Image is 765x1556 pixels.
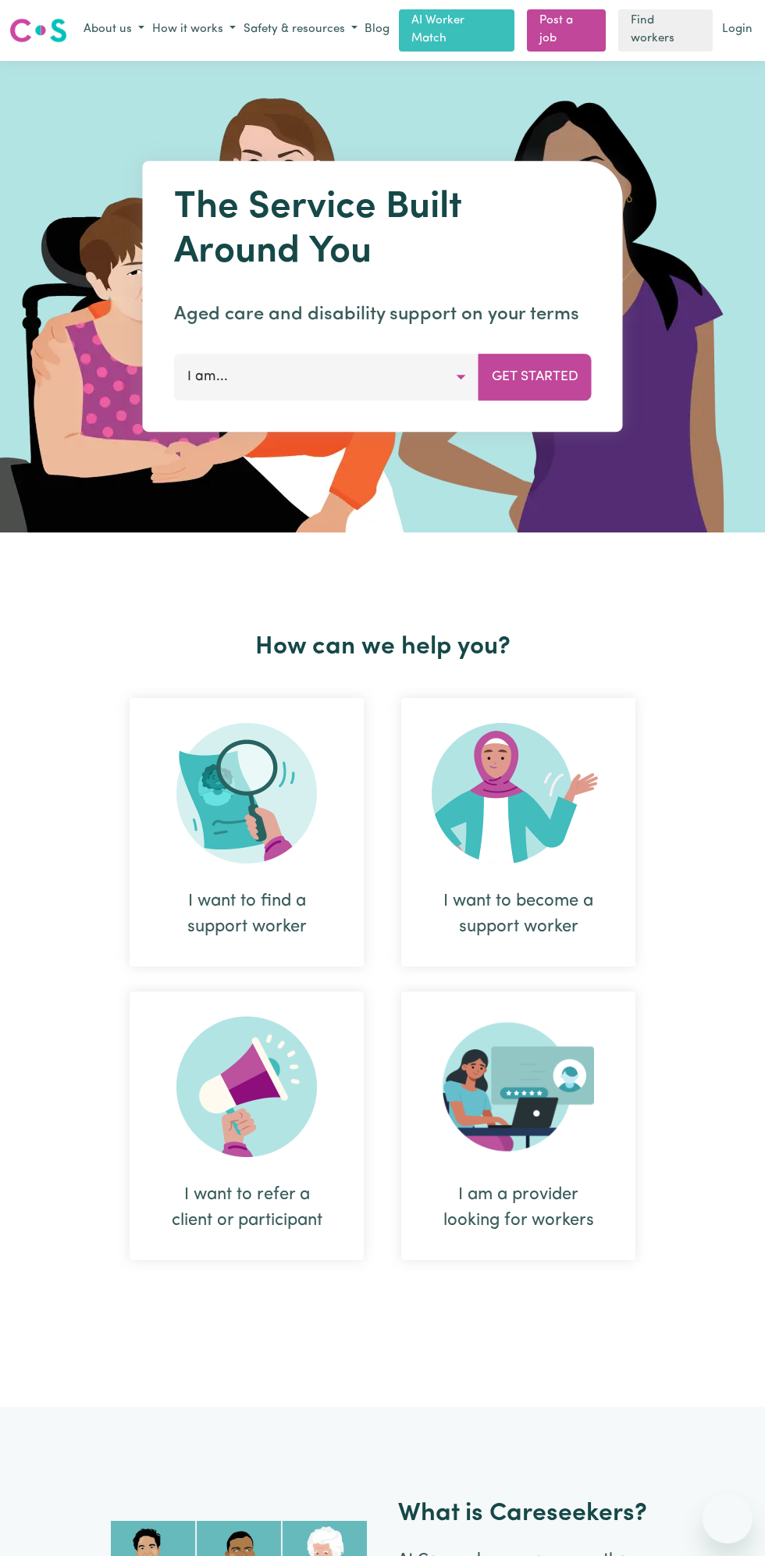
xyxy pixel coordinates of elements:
[527,9,606,52] a: Post a job
[167,888,326,940] div: I want to find a support worker
[174,186,592,276] h1: The Service Built Around You
[80,17,148,43] button: About us
[401,992,635,1260] div: I am a provider looking for workers
[130,698,364,967] div: I want to find a support worker
[703,1494,753,1544] iframe: Button to launch messaging window
[9,16,67,45] img: Careseekers logo
[148,17,240,43] button: How it works
[432,723,605,863] img: Become Worker
[399,9,514,52] a: AI Worker Match
[130,992,364,1260] div: I want to refer a client or participant
[719,18,756,42] a: Login
[439,1182,598,1234] div: I am a provider looking for workers
[174,354,479,401] button: I am...
[9,12,67,48] a: Careseekers logo
[401,698,635,967] div: I want to become a support worker
[240,17,361,43] button: Safety & resources
[176,1017,317,1157] img: Refer
[361,18,393,42] a: Blog
[618,9,713,52] a: Find workers
[174,301,592,329] p: Aged care and disability support on your terms
[167,1182,326,1234] div: I want to refer a client or participant
[443,1017,594,1157] img: Provider
[111,632,654,662] h2: How can we help you?
[398,1499,647,1529] h2: What is Careseekers?
[439,888,598,940] div: I want to become a support worker
[176,723,317,863] img: Search
[479,354,592,401] button: Get Started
